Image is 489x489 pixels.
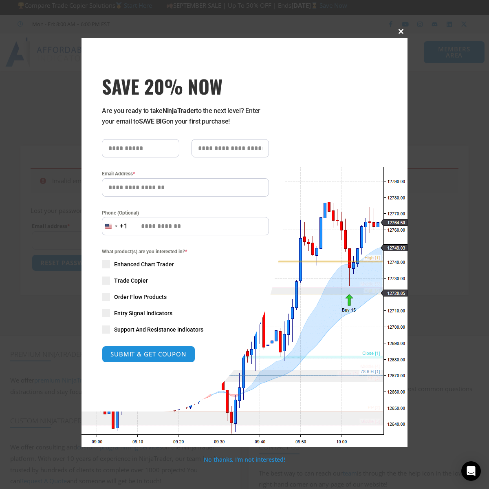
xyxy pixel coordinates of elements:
label: Phone (Optional) [102,209,269,217]
strong: SAVE BIG [139,117,166,125]
span: Support And Resistance Indicators [114,325,203,334]
label: Entry Signal Indicators [102,309,269,317]
span: What product(s) are you interested in? [102,248,269,256]
label: Support And Resistance Indicators [102,325,269,334]
label: Order Flow Products [102,293,269,301]
label: Trade Copier [102,277,269,285]
label: Email Address [102,170,269,178]
span: Enhanced Chart Trader [114,260,174,268]
a: No thanks, I’m not interested! [204,456,285,463]
label: Enhanced Chart Trader [102,260,269,268]
div: Open Intercom Messenger [461,461,481,481]
p: Are you ready to take to the next level? Enter your email to on your first purchase! [102,106,269,127]
span: Order Flow Products [114,293,167,301]
button: SUBMIT & GET COUPON [102,346,195,363]
button: Selected country [102,217,128,235]
strong: NinjaTrader [163,107,196,115]
span: Trade Copier [114,277,148,285]
h3: SAVE 20% NOW [102,75,269,97]
span: Entry Signal Indicators [114,309,172,317]
div: +1 [120,221,128,232]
